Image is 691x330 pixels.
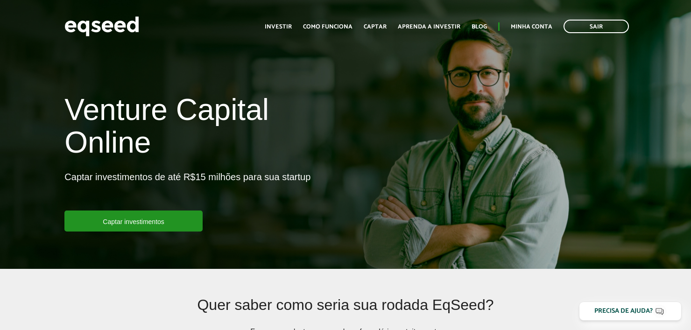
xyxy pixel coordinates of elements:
[364,24,387,30] a: Captar
[303,24,353,30] a: Como funciona
[511,24,552,30] a: Minha conta
[64,171,310,211] p: Captar investimentos de até R$15 milhões para sua startup
[265,24,292,30] a: Investir
[398,24,460,30] a: Aprenda a investir
[64,14,139,39] img: EqSeed
[472,24,487,30] a: Blog
[64,93,338,164] h1: Venture Capital Online
[64,211,203,232] a: Captar investimentos
[564,20,629,33] a: Sair
[122,297,569,327] h2: Quer saber como seria sua rodada EqSeed?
